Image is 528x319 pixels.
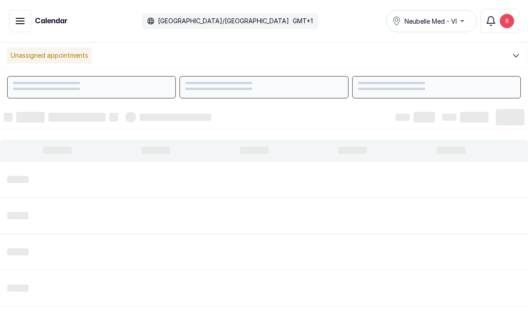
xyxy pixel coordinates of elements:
[7,47,92,64] p: Unassigned appointments
[386,10,477,32] button: Neubelle Med - VI
[481,9,519,33] button: 8
[158,17,289,26] p: [GEOGRAPHIC_DATA]/[GEOGRAPHIC_DATA]
[405,17,457,26] span: Neubelle Med - VI
[500,14,514,28] div: 8
[35,16,68,26] h1: Calendar
[293,17,313,26] p: GMT+1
